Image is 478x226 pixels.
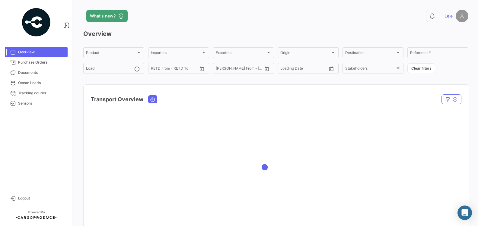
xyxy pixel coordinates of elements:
[90,13,116,19] span: What's new?
[5,78,68,88] a: Ocean Loads
[280,67,289,71] input: From
[18,90,65,96] span: Tracking courier
[148,96,157,103] button: Ocean
[91,95,143,104] h4: Transport Overview
[86,10,128,22] button: What's new?
[327,64,336,73] button: Open calendar
[18,196,65,201] span: Logout
[445,13,453,19] span: Lele
[345,67,395,71] span: Stakeholders
[216,67,224,71] input: From
[5,98,68,108] a: Sensors
[18,80,65,86] span: Ocean Loads
[18,49,65,55] span: Overview
[5,67,68,78] a: Documents
[457,206,472,220] div: Abrir Intercom Messenger
[280,52,330,56] span: Origin
[345,52,395,56] span: Destination
[407,63,435,73] button: Clear filters
[18,60,65,65] span: Purchase Orders
[5,88,68,98] a: Tracking courier
[216,52,266,56] span: Exporters
[18,70,65,75] span: Documents
[262,64,271,73] button: Open calendar
[18,101,65,106] span: Sensors
[21,7,51,37] img: powered-by.png
[293,67,315,71] input: To
[456,10,468,22] img: placeholder-user.png
[151,52,201,56] span: Importers
[5,57,68,67] a: Purchase Orders
[228,67,250,71] input: To
[151,67,159,71] input: From
[5,47,68,57] a: Overview
[86,52,136,56] span: Product
[164,67,186,71] input: To
[83,30,468,38] h3: Overview
[197,64,206,73] button: Open calendar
